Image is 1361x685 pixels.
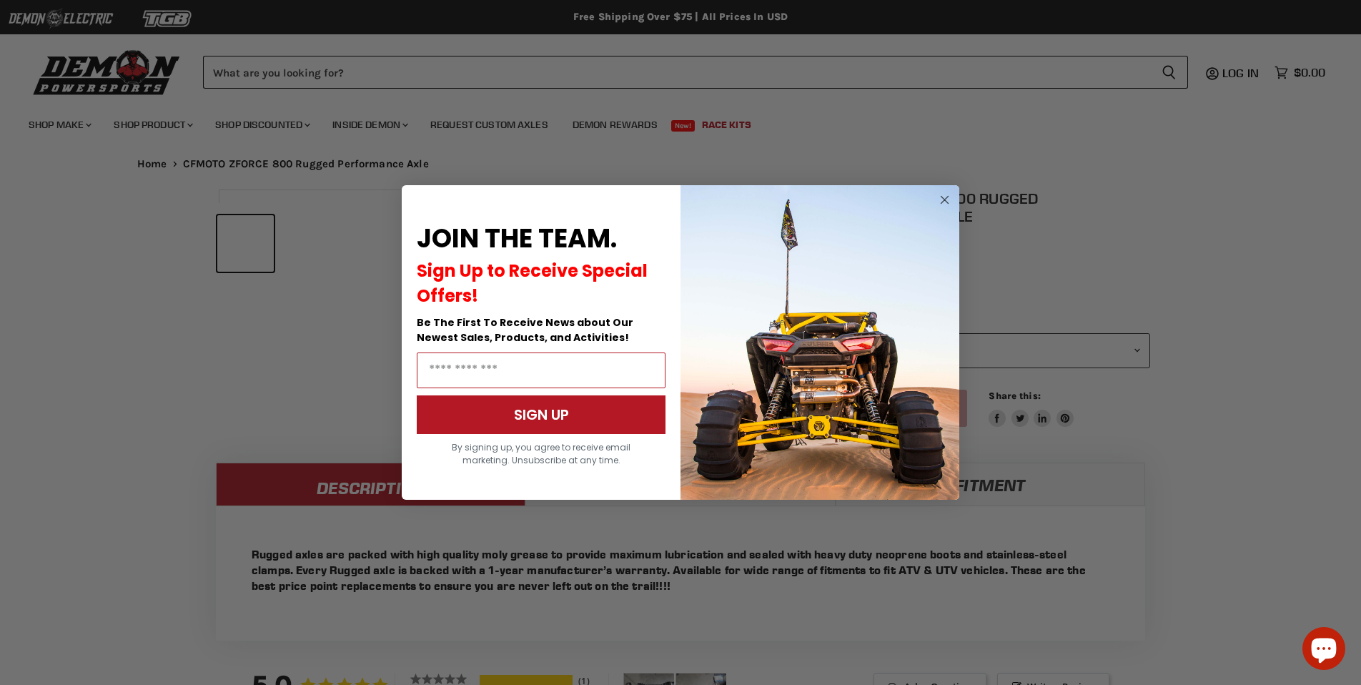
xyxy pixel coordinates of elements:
input: Email Address [417,353,665,388]
inbox-online-store-chat: Shopify online store chat [1298,627,1350,674]
button: Close dialog [936,191,954,209]
span: By signing up, you agree to receive email marketing. Unsubscribe at any time. [452,441,630,466]
span: Sign Up to Receive Special Offers! [417,259,648,307]
span: Be The First To Receive News about Our Newest Sales, Products, and Activities! [417,315,633,345]
span: JOIN THE TEAM. [417,220,617,257]
img: a9095488-b6e7-41ba-879d-588abfab540b.jpeg [680,185,959,500]
button: SIGN UP [417,395,665,434]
